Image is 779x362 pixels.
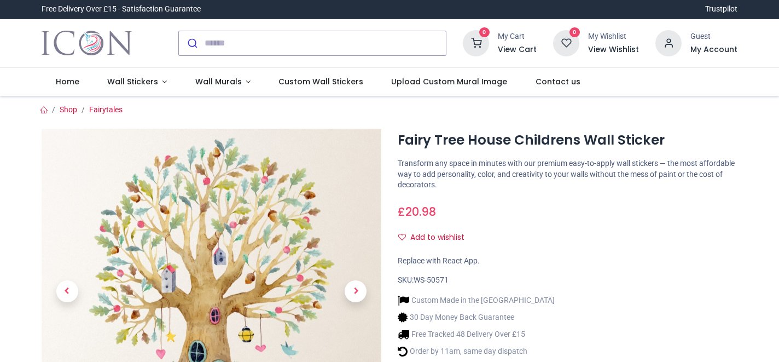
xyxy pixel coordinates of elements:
span: Upload Custom Mural Image [391,76,507,87]
div: My Wishlist [588,31,639,42]
i: Add to wishlist [398,233,406,241]
button: Add to wishlistAdd to wishlist [398,228,474,247]
li: Free Tracked 48 Delivery Over £15 [398,329,555,340]
p: Transform any space in minutes with our premium easy-to-apply wall stickers — the most affordable... [398,158,737,191]
a: View Wishlist [588,44,639,55]
a: 0 [553,38,579,47]
button: Submit [179,31,205,55]
span: Wall Murals [195,76,242,87]
a: Trustpilot [705,4,737,15]
sup: 0 [569,27,580,38]
a: Wall Stickers [93,68,181,96]
a: Shop [60,105,77,114]
a: Wall Murals [181,68,265,96]
span: Custom Wall Stickers [278,76,363,87]
li: 30 Day Money Back Guarantee [398,312,555,323]
div: SKU: [398,275,737,286]
a: My Account [690,44,737,55]
sup: 0 [479,27,490,38]
a: Fairytales [89,105,123,114]
span: 20.98 [405,204,436,220]
span: Previous [56,280,78,302]
span: Home [56,76,79,87]
li: Custom Made in the [GEOGRAPHIC_DATA] [398,295,555,306]
li: Order by 11am, same day dispatch [398,346,555,357]
img: Icon Wall Stickers [42,28,132,59]
div: My Cart [498,31,537,42]
span: Wall Stickers [107,76,158,87]
span: WS-50571 [414,275,449,284]
a: 0 [463,38,489,47]
div: Guest [690,31,737,42]
div: Replace with React App. [398,256,737,267]
div: Free Delivery Over £15 - Satisfaction Guarantee [42,4,201,15]
a: View Cart [498,44,537,55]
h1: Fairy Tree House Childrens Wall Sticker [398,131,737,150]
a: Logo of Icon Wall Stickers [42,28,132,59]
span: Contact us [536,76,580,87]
span: £ [398,204,436,220]
span: Next [345,280,367,302]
